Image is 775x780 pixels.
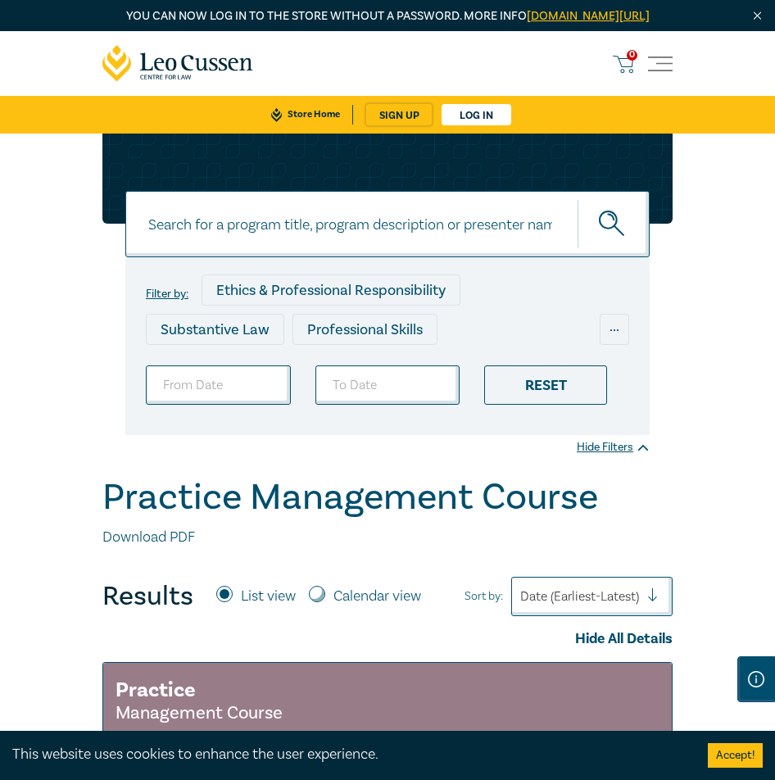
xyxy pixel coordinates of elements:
span: Sort by: [465,587,503,605]
a: Store Home [259,105,353,125]
img: Information Icon [748,671,764,687]
div: ... [600,314,629,345]
div: Onsite Programs [437,353,575,384]
label: Filter by: [146,288,188,301]
div: This website uses cookies to enhance the user experience. [12,744,683,765]
button: Accept cookies [708,743,763,768]
input: From Date [146,365,291,405]
p: You can now log in to the store without a password. More info [102,7,673,25]
div: Ethics & Professional Responsibility [202,274,460,306]
label: List view [241,586,296,607]
a: [DOMAIN_NAME][URL] [527,8,650,24]
h4: Results [102,580,193,613]
input: Sort by [520,587,523,605]
img: Close [750,9,764,23]
span: 0 [627,50,637,61]
button: Toggle navigation [648,52,673,76]
div: Professional Skills [292,314,437,345]
input: Search for a program title, program description or presenter name [125,191,650,257]
a: sign up [366,104,432,125]
small: Management Course [116,705,283,721]
div: Substantive Law [146,314,284,345]
label: Calendar view [333,586,421,607]
div: Practice Management & Business Skills [146,353,428,384]
div: Reset [484,365,607,405]
div: Hide Filters [577,439,650,456]
div: Hide All Details [102,628,673,650]
input: To Date [315,365,460,405]
a: Log in [442,104,511,125]
h1: Practice Management Course [102,476,598,519]
h3: Practice [116,675,196,705]
a: Download PDF [102,527,195,548]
